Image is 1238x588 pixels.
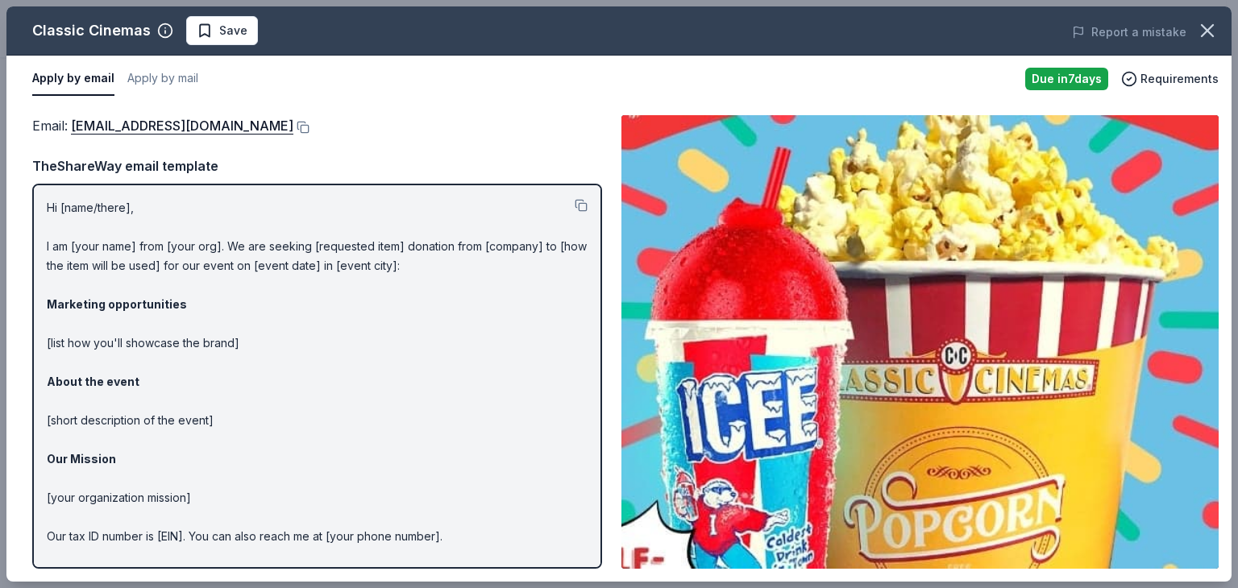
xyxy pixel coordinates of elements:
[32,62,114,96] button: Apply by email
[47,375,139,388] strong: About the event
[32,118,293,134] span: Email :
[32,18,151,43] div: Classic Cinemas
[32,155,602,176] div: TheShareWay email template
[186,16,258,45] button: Save
[621,115,1219,569] img: Image for Classic Cinemas
[1072,23,1186,42] button: Report a mistake
[1121,69,1219,89] button: Requirements
[47,452,116,466] strong: Our Mission
[1025,68,1108,90] div: Due in 7 days
[47,297,187,311] strong: Marketing opportunities
[1140,69,1219,89] span: Requirements
[219,21,247,40] span: Save
[71,115,293,136] a: [EMAIL_ADDRESS][DOMAIN_NAME]
[127,62,198,96] button: Apply by mail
